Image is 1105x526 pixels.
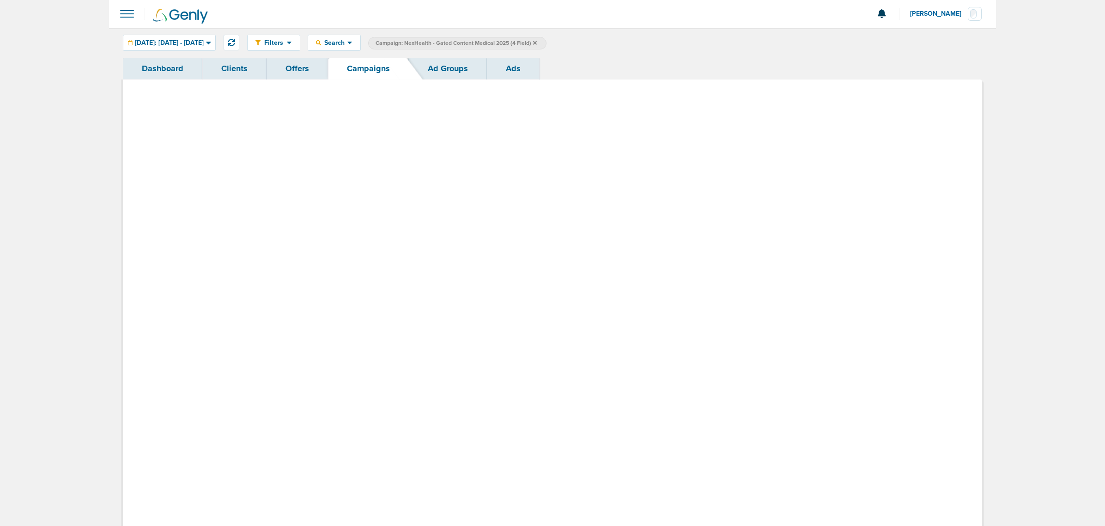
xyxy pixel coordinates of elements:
a: Campaigns [328,58,409,80]
a: Ads [487,58,540,80]
a: Ad Groups [409,58,487,80]
span: Campaign: NexHealth - Gated Content Medical 2025 (4 Field) [376,39,537,47]
span: [PERSON_NAME] [910,11,968,17]
a: Offers [267,58,328,80]
span: Filters [261,39,287,47]
a: Dashboard [123,58,202,80]
img: Genly [153,9,208,24]
span: Search [321,39,347,47]
span: [DATE]: [DATE] - [DATE] [135,40,204,46]
a: Clients [202,58,267,80]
